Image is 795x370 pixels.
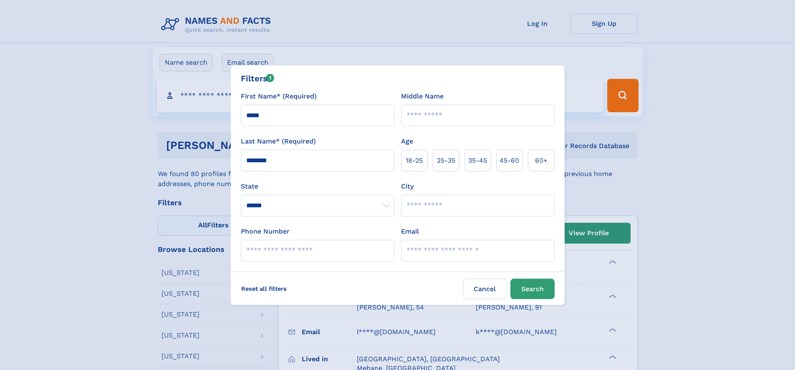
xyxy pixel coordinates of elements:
span: 45‑60 [500,156,519,166]
label: Age [401,136,413,146]
label: Phone Number [241,227,290,237]
label: Email [401,227,419,237]
label: City [401,181,414,191]
span: 60+ [535,156,548,166]
label: Last Name* (Required) [241,136,316,146]
label: Cancel [463,279,507,299]
label: State [241,181,394,191]
label: First Name* (Required) [241,91,317,101]
button: Search [510,279,555,299]
span: 18‑25 [406,156,423,166]
div: Filters [241,72,275,85]
label: Middle Name [401,91,444,101]
span: 35‑45 [468,156,487,166]
label: Reset all filters [236,279,292,299]
span: 25‑35 [437,156,455,166]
